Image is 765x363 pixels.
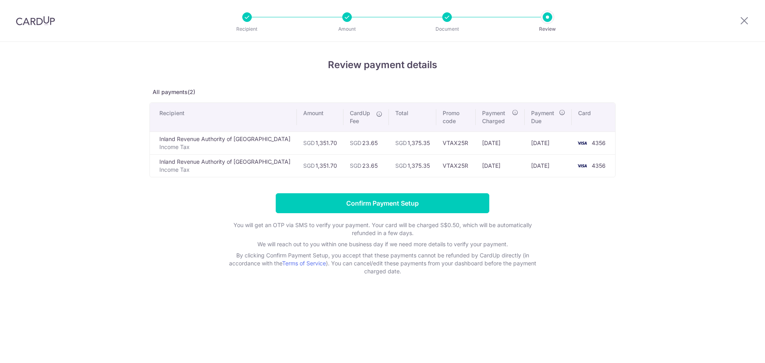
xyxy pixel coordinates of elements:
[525,131,572,154] td: [DATE]
[592,139,606,146] span: 4356
[343,131,389,154] td: 23.65
[149,58,616,72] h4: Review payment details
[223,251,542,275] p: By clicking Confirm Payment Setup, you accept that these payments cannot be refunded by CardUp di...
[395,139,407,146] span: SGD
[159,166,290,174] p: Income Tax
[350,109,372,125] span: CardUp Fee
[297,131,343,154] td: 1,351.70
[476,131,525,154] td: [DATE]
[525,154,572,177] td: [DATE]
[389,154,436,177] td: 1,375.35
[282,260,326,267] a: Terms of Service
[297,103,343,131] th: Amount
[149,88,616,96] p: All payments(2)
[389,131,436,154] td: 1,375.35
[476,154,525,177] td: [DATE]
[574,161,590,171] img: <span class="translation_missing" title="translation missing: en.account_steps.new_confirm_form.b...
[276,193,489,213] input: Confirm Payment Setup
[223,221,542,237] p: You will get an OTP via SMS to verify your payment. Your card will be charged S$0.50, which will ...
[592,162,606,169] span: 4356
[297,154,343,177] td: 1,351.70
[436,103,476,131] th: Promo code
[389,103,436,131] th: Total
[343,154,389,177] td: 23.65
[303,162,315,169] span: SGD
[395,162,407,169] span: SGD
[436,154,476,177] td: VTAX25R
[572,103,615,131] th: Card
[159,143,290,151] p: Income Tax
[150,131,297,154] td: Inland Revenue Authority of [GEOGRAPHIC_DATA]
[518,25,577,33] p: Review
[303,139,315,146] span: SGD
[150,103,297,131] th: Recipient
[482,109,510,125] span: Payment Charged
[350,139,361,146] span: SGD
[436,131,476,154] td: VTAX25R
[350,162,361,169] span: SGD
[418,25,477,33] p: Document
[531,109,557,125] span: Payment Due
[16,16,55,26] img: CardUp
[574,138,590,148] img: <span class="translation_missing" title="translation missing: en.account_steps.new_confirm_form.b...
[218,25,277,33] p: Recipient
[318,25,377,33] p: Amount
[223,240,542,248] p: We will reach out to you within one business day if we need more details to verify your payment.
[150,154,297,177] td: Inland Revenue Authority of [GEOGRAPHIC_DATA]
